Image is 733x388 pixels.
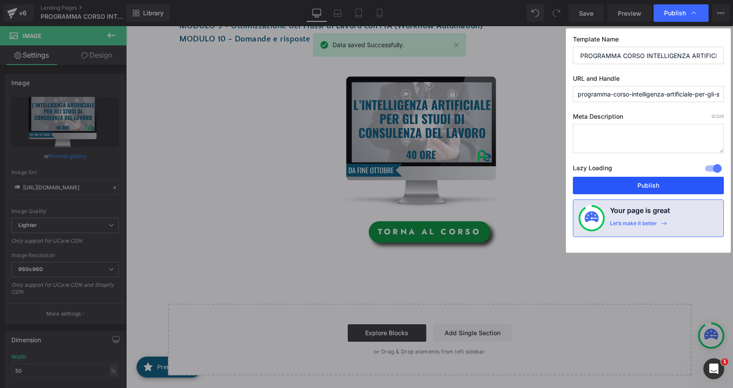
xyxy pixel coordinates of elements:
img: onboarding-status.svg [585,211,599,225]
a: Explore Blocks [222,298,300,316]
label: URL and Handle [573,75,724,86]
a: TORNA AL CORSO [243,195,365,217]
button: Publish [573,177,724,194]
label: Template Name [573,35,724,47]
a: Add Single Section [307,298,386,316]
label: Meta Description [573,113,724,124]
div: Let’s make it better [610,220,657,231]
span: /320 [712,113,724,119]
span: Publish [664,9,686,17]
p: or Drag & Drop elements from left sidebar [56,323,551,329]
span: TORNA AL CORSO [252,200,356,211]
h4: Your page is great [610,205,670,220]
span: 1 [721,358,728,365]
label: Lazy Loading [573,162,612,177]
span: 0 [712,113,714,119]
iframe: Intercom live chat [703,358,724,379]
p: MODULO 10 - Domande e risposte su casi reali [64,7,544,20]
